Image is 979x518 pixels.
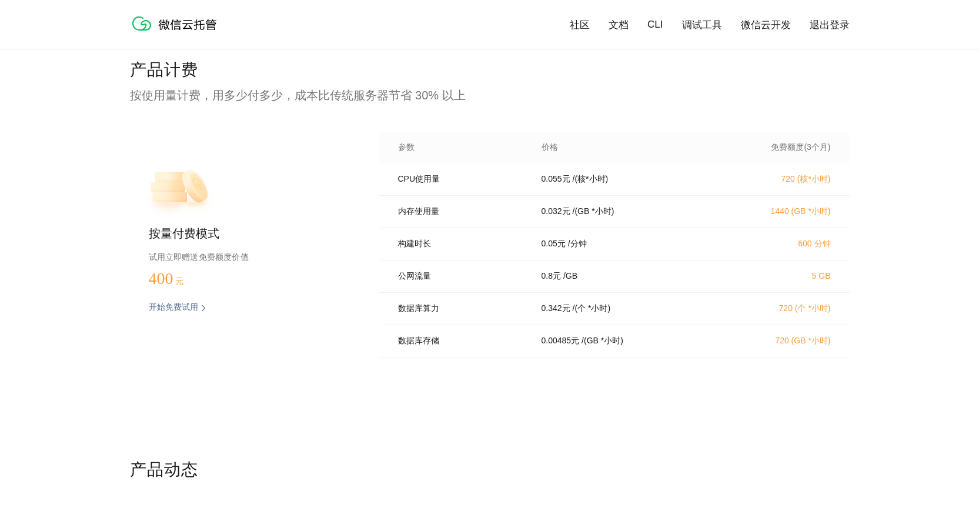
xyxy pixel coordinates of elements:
p: 产品动态 [130,459,850,482]
p: 按量付费模式 [149,226,342,242]
p: 720 (核*小时) [727,174,831,185]
p: 按使用量计费，用多少付多少，成本比传统服务器节省 30% 以上 [130,87,850,103]
p: / 分钟 [568,239,587,249]
a: 调试工具 [682,18,722,32]
p: 0.055 元 [542,174,570,185]
p: 720 (GB *小时) [727,336,831,346]
p: 参数 [398,142,525,153]
p: 产品计费 [130,59,850,82]
p: / (个 *小时) [573,303,611,314]
p: 数据库算力 [398,303,525,314]
p: 0.8 元 [542,271,561,282]
p: / (GB *小时) [582,336,623,346]
p: 公网流量 [398,271,525,282]
p: 构建时长 [398,239,525,249]
p: 400 [149,269,208,288]
span: 元 [175,277,183,286]
p: 600 分钟 [727,239,831,249]
p: 0.032 元 [542,206,570,217]
p: 5 GB [727,271,831,280]
p: 试用立即赠送免费额度价值 [149,249,342,265]
a: 微信云托管 [130,27,224,37]
a: 文档 [609,18,629,32]
a: 退出登录 [810,18,850,32]
p: 0.00485 元 [542,336,580,346]
p: / GB [563,271,577,282]
p: 开始免费试用 [149,302,198,314]
p: 数据库存储 [398,336,525,346]
p: CPU使用量 [398,174,525,185]
a: 微信云开发 [741,18,791,32]
p: 0.05 元 [542,239,566,249]
p: 内存使用量 [398,206,525,217]
p: 免费额度(3个月) [727,142,831,153]
p: 0.342 元 [542,303,570,314]
a: 社区 [570,18,590,32]
img: 微信云托管 [130,12,224,35]
p: / (核*小时) [573,174,609,185]
a: CLI [647,19,663,31]
p: / (GB *小时) [573,206,614,217]
p: 1440 (GB *小时) [727,206,831,217]
p: 720 (个 *小时) [727,303,831,314]
p: 价格 [542,142,558,153]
